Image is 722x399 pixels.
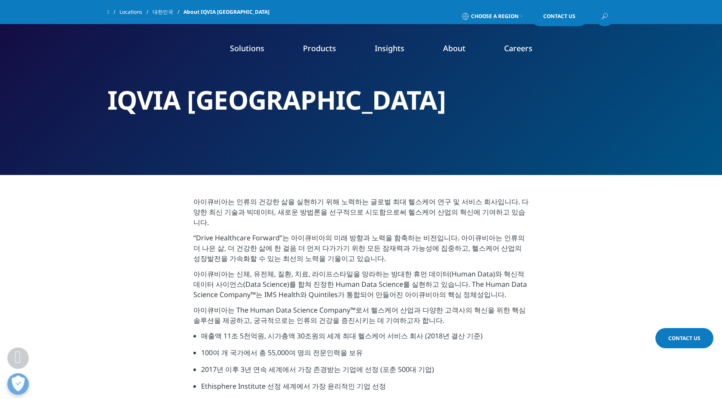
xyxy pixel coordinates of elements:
nav: Primary [180,30,615,71]
p: “Drive Healthcare Forward”는 아이큐비아의 미래 방향과 노력을 함축하는 비전입니다. 아이큐비아는 인류의 더 나은 삶, 더 건강한 삶에 한 걸음 더 먼저 다... [193,233,529,269]
a: Insights [375,43,404,53]
a: Solutions [230,43,264,53]
li: 매출액 11조 5천억원, 시가총액 30조원의 세계 최대 헬스케어 서비스 회사 (2018년 결산 기준) [201,331,529,347]
p: 아이큐비아는 인류의 건강한 삶을 실현하기 위해 노력하는 글로벌 최대 헬스케어 연구 및 서비스 회사입니다. 다양한 최신 기술과 빅데이터, 새로운 방법론을 선구적으로 시도함으로써... [193,196,529,233]
span: Choose a Region [471,13,519,20]
button: 개방형 기본 설정 [7,373,29,395]
li: 2017년 이후 3년 연속 세계에서 가장 존경받는 기업에 선정 (포춘 500대 기업) [201,364,529,381]
span: Contact Us [543,14,575,19]
h2: IQVIA [GEOGRAPHIC_DATA] [107,84,615,116]
span: Contact Us [668,335,701,342]
li: 100여 개 국가에서 총 55,000여 명의 전문인력을 보유 [201,347,529,364]
a: Contact Us [530,6,588,26]
a: Careers [504,43,532,53]
p: 아이큐비아는 신체, 유전체, 질환, 치료, 라이프스타일을 망라하는 방대한 휴먼 데이터(Human Data)와 혁신적 데이터 사이언스(Data Science)를 합쳐 진정한 H... [193,269,529,305]
a: Contact Us [655,328,713,348]
p: 아이큐비아는 The Human Data Science Company™로서 헬스케어 산업과 다양한 고객사의 혁신을 위한 핵심 솔루션을 제공하고, 궁극적으로는 인류의 건강을 증진... [193,305,529,331]
a: Products [303,43,336,53]
li: Ethisphere Institute 선정 세계에서 가장 윤리적인 기업 선정 [201,381,529,398]
a: About [443,43,465,53]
